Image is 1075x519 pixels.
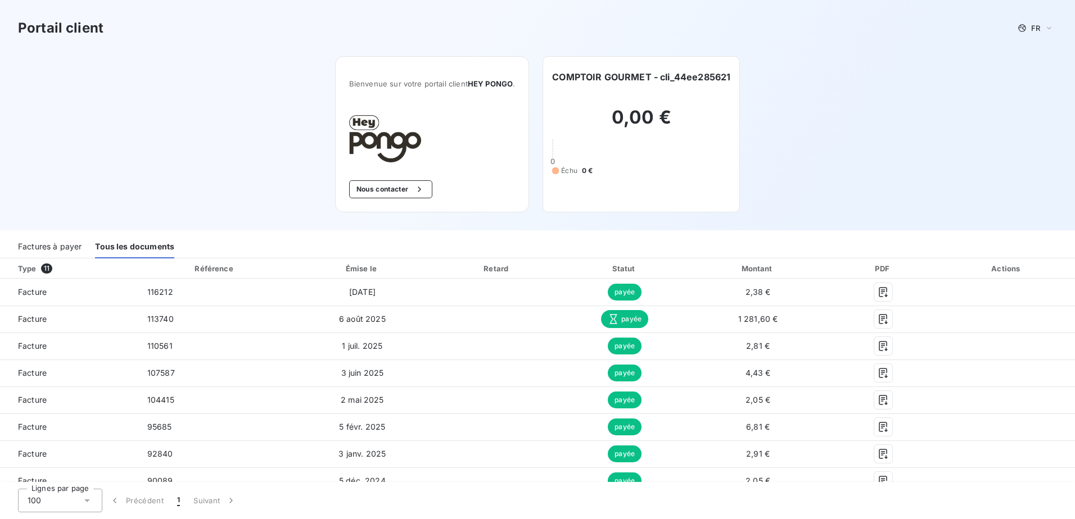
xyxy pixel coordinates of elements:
[552,70,730,84] h6: COMPTOIR GOURMET - cli_44ee285621
[746,395,770,404] span: 2,05 €
[9,286,129,298] span: Facture
[746,287,771,297] span: 2,38 €
[9,394,129,406] span: Facture
[339,314,386,324] span: 6 août 2025
[9,475,129,486] span: Facture
[95,235,174,258] div: Tous les documents
[746,422,770,431] span: 6,81 €
[746,368,771,377] span: 4,43 €
[582,166,593,176] span: 0 €
[102,489,170,512] button: Précédent
[941,263,1073,274] div: Actions
[28,495,41,506] span: 100
[435,263,559,274] div: Retard
[9,448,129,459] span: Facture
[349,79,516,88] span: Bienvenue sur votre portail client .
[552,106,730,140] h2: 0,00 €
[9,340,129,352] span: Facture
[147,368,175,377] span: 107587
[608,472,642,489] span: payée
[187,489,243,512] button: Suivant
[147,314,174,324] span: 113740
[608,365,642,381] span: payée
[349,115,421,162] img: Company logo
[608,418,642,435] span: payée
[746,476,770,485] span: 2,05 €
[746,341,770,350] span: 2,81 €
[177,495,180,506] span: 1
[341,368,384,377] span: 3 juin 2025
[147,422,172,431] span: 95685
[9,421,129,432] span: Facture
[550,157,555,166] span: 0
[9,367,129,379] span: Facture
[339,476,386,485] span: 5 déc. 2024
[147,341,173,350] span: 110561
[341,395,384,404] span: 2 mai 2025
[690,263,826,274] div: Montant
[1031,24,1040,33] span: FR
[738,314,778,324] span: 1 281,60 €
[170,489,187,512] button: 1
[342,341,382,350] span: 1 juil. 2025
[608,445,642,462] span: payée
[41,263,52,274] span: 11
[147,476,173,485] span: 90089
[608,338,642,354] span: payée
[147,449,173,458] span: 92840
[561,166,577,176] span: Échu
[830,263,937,274] div: PDF
[608,391,642,408] span: payée
[746,449,770,458] span: 2,91 €
[11,263,136,274] div: Type
[349,180,432,198] button: Nous contacter
[18,18,103,38] h3: Portail client
[468,79,513,88] span: HEY PONGO
[564,263,685,274] div: Statut
[195,264,233,273] div: Référence
[608,284,642,301] span: payée
[601,310,648,328] span: payée
[9,313,129,325] span: Facture
[147,395,174,404] span: 104415
[294,263,430,274] div: Émise le
[339,422,385,431] span: 5 févr. 2025
[18,235,82,258] div: Factures à payer
[349,287,376,297] span: [DATE]
[147,287,173,297] span: 116212
[338,449,386,458] span: 3 janv. 2025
